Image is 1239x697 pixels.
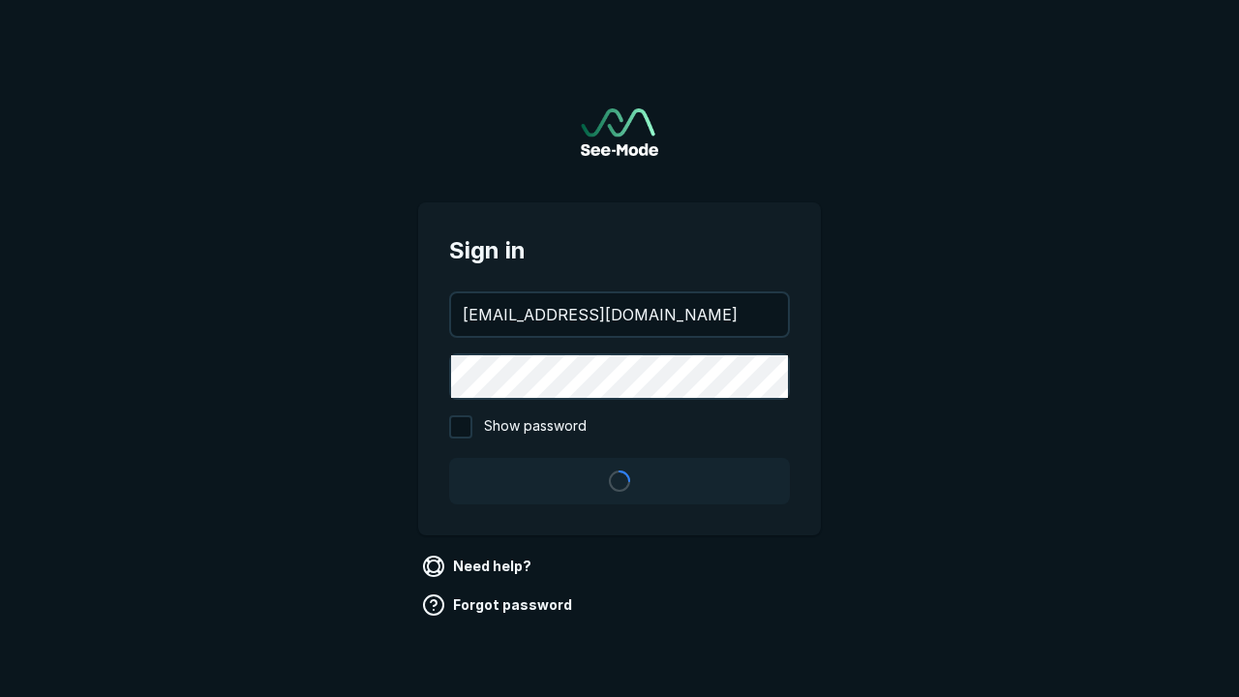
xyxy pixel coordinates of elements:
input: your@email.com [451,293,788,336]
span: Show password [484,415,587,439]
a: Need help? [418,551,539,582]
img: See-Mode Logo [581,108,658,156]
span: Sign in [449,233,790,268]
a: Forgot password [418,590,580,621]
a: Go to sign in [581,108,658,156]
